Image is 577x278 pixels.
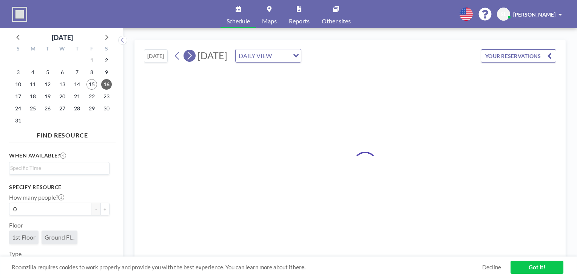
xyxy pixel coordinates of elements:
[9,221,23,229] label: Floor
[13,91,23,102] span: Sunday, August 17, 2025
[227,18,250,24] span: Schedule
[481,49,556,63] button: YOUR RESERVATIONS
[57,79,68,90] span: Wednesday, August 13, 2025
[9,250,22,258] label: Type
[501,11,506,18] span: SL
[69,44,84,54] div: T
[9,194,64,201] label: How many people?
[57,103,68,114] span: Wednesday, August 27, 2025
[86,79,97,90] span: Friday, August 15, 2025
[237,51,273,61] span: DAILY VIEW
[9,162,109,174] div: Search for option
[26,44,40,54] div: M
[101,55,112,66] span: Saturday, August 2, 2025
[42,67,53,78] span: Tuesday, August 5, 2025
[28,91,38,102] span: Monday, August 18, 2025
[101,79,112,90] span: Saturday, August 16, 2025
[57,67,68,78] span: Wednesday, August 6, 2025
[511,261,563,274] a: Got it!
[13,103,23,114] span: Sunday, August 24, 2025
[293,264,305,270] a: here.
[86,67,97,78] span: Friday, August 8, 2025
[12,264,482,271] span: Roomzilla requires cookies to work properly and provide you with the best experience. You can lea...
[482,264,501,271] a: Decline
[72,67,82,78] span: Thursday, August 7, 2025
[42,91,53,102] span: Tuesday, August 19, 2025
[101,67,112,78] span: Saturday, August 9, 2025
[197,50,227,61] span: [DATE]
[28,67,38,78] span: Monday, August 4, 2025
[10,164,105,172] input: Search for option
[322,18,351,24] span: Other sites
[86,55,97,66] span: Friday, August 1, 2025
[57,91,68,102] span: Wednesday, August 20, 2025
[13,115,23,126] span: Sunday, August 31, 2025
[84,44,99,54] div: F
[28,103,38,114] span: Monday, August 25, 2025
[11,44,26,54] div: S
[274,51,288,61] input: Search for option
[72,103,82,114] span: Thursday, August 28, 2025
[42,79,53,90] span: Tuesday, August 12, 2025
[99,44,114,54] div: S
[72,91,82,102] span: Thursday, August 21, 2025
[72,79,82,90] span: Thursday, August 14, 2025
[55,44,70,54] div: W
[12,7,27,22] img: organization-logo
[42,103,53,114] span: Tuesday, August 26, 2025
[86,103,97,114] span: Friday, August 29, 2025
[236,49,301,62] div: Search for option
[13,67,23,78] span: Sunday, August 3, 2025
[86,91,97,102] span: Friday, August 22, 2025
[144,49,168,63] button: [DATE]
[289,18,310,24] span: Reports
[28,79,38,90] span: Monday, August 11, 2025
[91,203,100,215] button: -
[13,79,23,90] span: Sunday, August 10, 2025
[9,184,110,191] h3: Specify resource
[100,203,110,215] button: +
[101,91,112,102] span: Saturday, August 23, 2025
[262,18,277,24] span: Maps
[40,44,55,54] div: T
[52,32,73,43] div: [DATE]
[12,234,35,241] span: 1st Floor
[45,234,74,241] span: Ground Fl...
[101,103,112,114] span: Saturday, August 30, 2025
[513,11,555,18] span: [PERSON_NAME]
[9,128,116,139] h4: FIND RESOURCE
